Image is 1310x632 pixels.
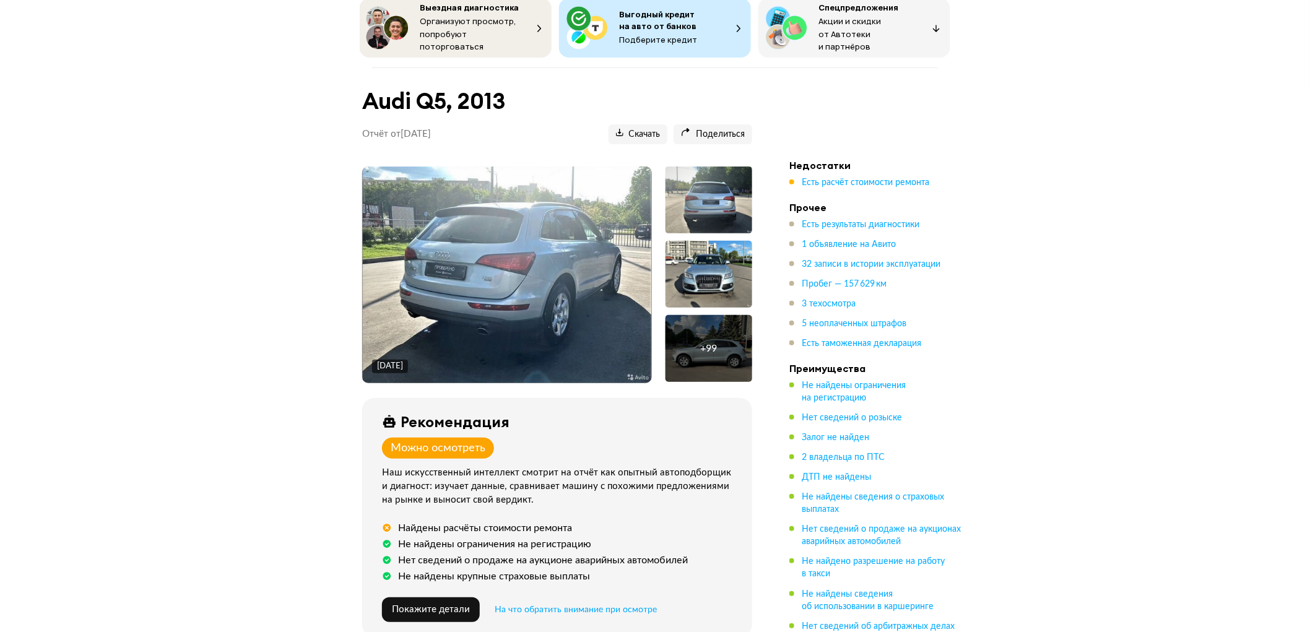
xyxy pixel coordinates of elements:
[802,260,940,269] span: 32 записи в истории эксплуатации
[363,167,652,383] img: Main car
[681,129,745,141] span: Поделиться
[802,557,945,578] span: Не найдено разрешение на работу в такси
[789,159,963,171] h4: Недостатки
[398,538,591,550] div: Не найдены ограничения на регистрацию
[362,88,752,115] h1: Audi Q5, 2013
[495,605,657,614] span: На что обратить внимание при осмотре
[818,15,881,52] span: Акции и скидки от Автотеки и партнёров
[377,361,403,372] div: [DATE]
[674,124,752,144] button: Поделиться
[382,466,737,507] div: Наш искусственный интеллект смотрит на отчёт как опытный автоподборщик и диагност: изучает данные...
[401,413,510,430] div: Рекомендация
[398,522,572,534] div: Найдены расчёты стоимости ремонта
[802,300,856,308] span: 3 техосмотра
[802,381,906,402] span: Не найдены ограничения на регистрацию
[789,362,963,374] h4: Преимущества
[802,220,919,229] span: Есть результаты диагностики
[802,280,887,288] span: Пробег — 157 629 км
[619,9,696,32] span: Выгодный кредит на авто от банков
[802,413,902,422] span: Нет сведений о розыске
[802,339,921,348] span: Есть таможенная декларация
[420,2,519,13] span: Выездная диагностика
[398,554,688,566] div: Нет сведений о продаже на аукционе аварийных автомобилей
[392,605,470,614] span: Покажите детали
[619,34,697,45] span: Подберите кредит
[420,15,516,52] span: Организуют просмотр, попробуют поторговаться
[802,240,896,249] span: 1 объявление на Авито
[616,129,660,141] span: Скачать
[789,201,963,214] h4: Прочее
[382,597,480,622] button: Покажите детали
[818,2,898,13] span: Спецпредложения
[609,124,667,144] button: Скачать
[802,178,929,187] span: Есть расчёт стоимости ремонта
[398,570,590,582] div: Не найдены крупные страховые выплаты
[391,441,485,455] div: Можно осмотреть
[802,525,961,546] span: Нет сведений о продаже на аукционах аварийных автомобилей
[362,128,431,141] p: Отчёт от [DATE]
[802,622,955,631] span: Нет сведений об арбитражных делах
[802,493,944,514] span: Не найдены сведения о страховых выплатах
[802,319,906,328] span: 5 неоплаченных штрафов
[802,473,871,482] span: ДТП не найдены
[802,590,934,611] span: Не найдены сведения об использовании в каршеринге
[802,433,869,442] span: Залог не найден
[802,453,885,462] span: 2 владельца по ПТС
[701,342,718,355] div: + 99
